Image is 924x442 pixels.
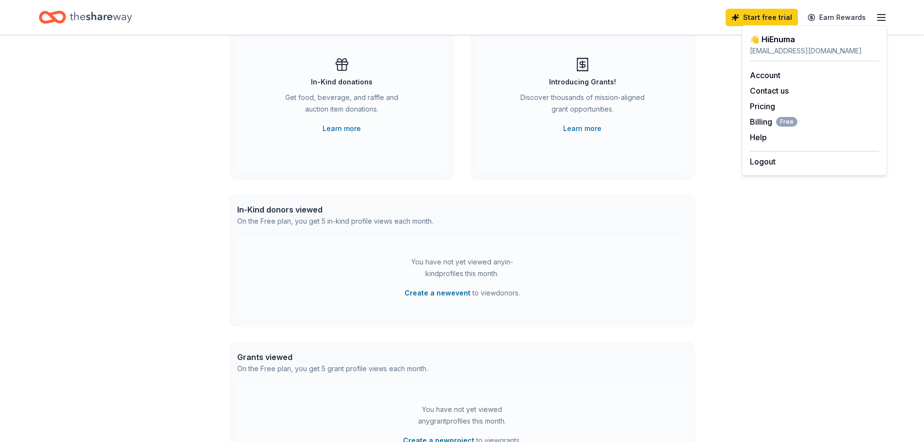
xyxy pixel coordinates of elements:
[405,287,470,299] button: Create a newevent
[276,92,408,119] div: Get food, beverage, and raffle and auction item donations.
[750,85,789,97] button: Contact us
[726,9,798,26] a: Start free trial
[311,76,373,88] div: In-Kind donations
[517,92,648,119] div: Discover thousands of mission-aligned grant opportunities.
[402,256,523,279] div: You have not yet viewed any in-kind profiles this month.
[750,33,879,45] div: 👋 Hi Enuma
[750,116,797,128] span: Billing
[563,123,601,134] a: Learn more
[750,116,797,128] button: BillingFree
[405,287,520,299] span: to view donors .
[39,6,132,29] a: Home
[237,363,428,375] div: On the Free plan, you get 5 grant profile views each month.
[750,45,879,57] div: [EMAIL_ADDRESS][DOMAIN_NAME]
[402,404,523,427] div: You have not yet viewed any grant profiles this month.
[802,9,872,26] a: Earn Rewards
[237,351,428,363] div: Grants viewed
[750,156,776,167] button: Logout
[750,101,775,111] a: Pricing
[323,123,361,134] a: Learn more
[237,215,433,227] div: On the Free plan, you get 5 in-kind profile views each month.
[750,131,767,143] button: Help
[549,76,616,88] div: Introducing Grants!
[237,204,433,215] div: In-Kind donors viewed
[776,117,797,127] span: Free
[750,70,780,80] a: Account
